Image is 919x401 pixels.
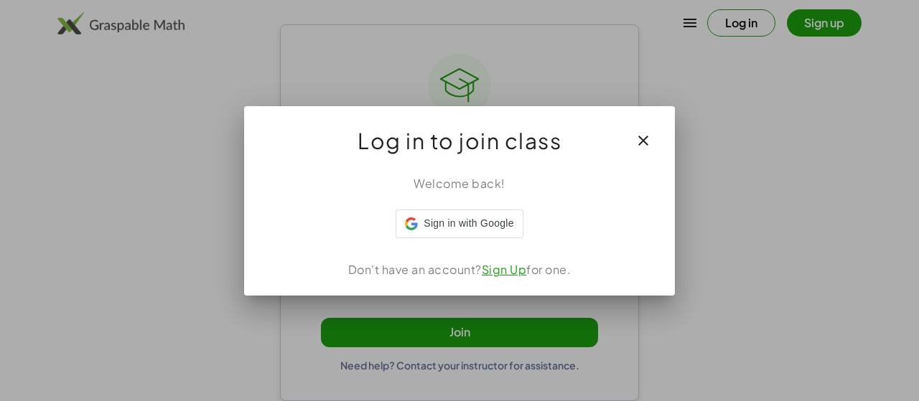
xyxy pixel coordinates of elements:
div: Sign in with Google [396,209,523,238]
span: Log in to join class [358,123,561,158]
a: Sign Up [482,262,527,277]
div: Welcome back! [261,175,658,192]
span: Sign in with Google [424,216,513,231]
div: Don't have an account? for one. [261,261,658,278]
